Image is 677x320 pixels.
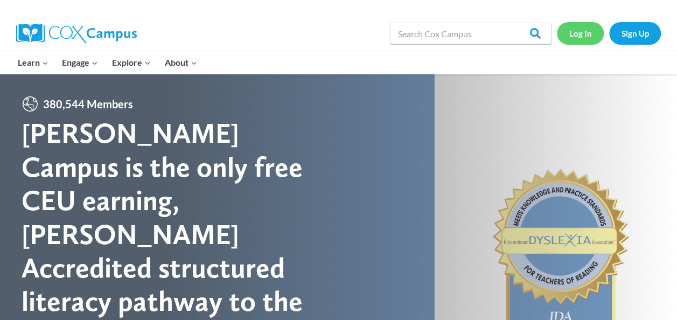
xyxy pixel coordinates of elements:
button: Child menu of Engage [55,51,106,74]
img: Cox Campus [16,24,137,43]
input: Search Cox Campus [390,23,552,44]
button: Child menu of About [158,51,204,74]
a: Sign Up [609,22,661,44]
button: Child menu of Learn [11,51,55,74]
nav: Secondary Navigation [557,22,661,44]
a: Log In [557,22,604,44]
nav: Primary Navigation [11,51,204,74]
button: Child menu of Explore [105,51,158,74]
span: 380,544 Members [39,95,137,113]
